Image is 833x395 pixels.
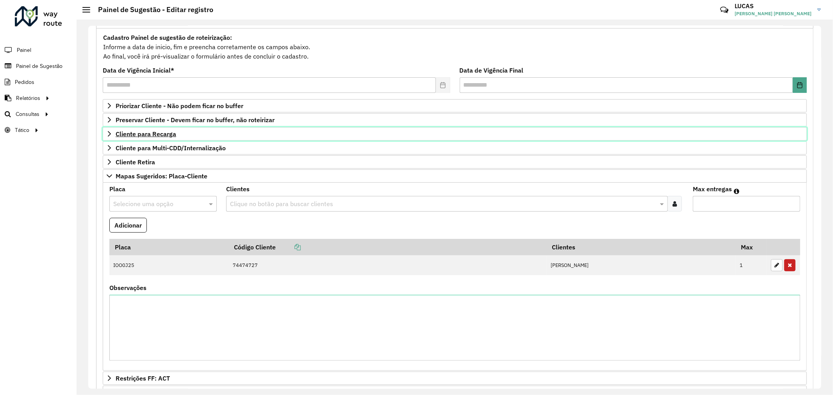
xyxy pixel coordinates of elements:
td: 74474727 [229,255,547,276]
a: Priorizar Cliente - Não podem ficar no buffer [103,99,807,112]
td: [PERSON_NAME] [546,255,735,276]
h3: LUCAS [735,2,812,10]
label: Data de Vigência Inicial [103,66,174,75]
label: Data de Vigência Final [460,66,524,75]
label: Placa [109,184,125,194]
span: Mapas Sugeridos: Placa-Cliente [116,173,207,179]
span: Cliente para Recarga [116,131,176,137]
button: Adicionar [109,218,147,233]
a: Cliente para Recarga [103,127,807,141]
th: Clientes [546,239,735,255]
td: 1 [736,255,767,276]
a: Mapas Sugeridos: Placa-Cliente [103,169,807,183]
span: [PERSON_NAME] [PERSON_NAME] [735,10,812,17]
button: Choose Date [793,77,807,93]
span: Relatórios [16,94,40,102]
span: Cliente para Multi-CDD/Internalização [116,145,226,151]
a: Cliente Retira [103,155,807,169]
a: Restrições FF: ACT [103,372,807,385]
h2: Painel de Sugestão - Editar registro [90,5,213,14]
strong: Cadastro Painel de sugestão de roteirização: [103,34,232,41]
th: Placa [109,239,229,255]
label: Max entregas [693,184,732,194]
span: Preservar Cliente - Devem ficar no buffer, não roteirizar [116,117,275,123]
a: Contato Rápido [716,2,733,18]
div: Informe a data de inicio, fim e preencha corretamente os campos abaixo. Ao final, você irá pré-vi... [103,32,807,61]
th: Código Cliente [229,239,547,255]
span: Tático [15,126,29,134]
label: Observações [109,283,146,292]
span: Restrições FF: ACT [116,375,170,381]
span: Painel de Sugestão [16,62,62,70]
span: Pedidos [15,78,34,86]
a: Cliente para Multi-CDD/Internalização [103,141,807,155]
span: Cliente Retira [116,159,155,165]
em: Máximo de clientes que serão colocados na mesma rota com os clientes informados [734,188,739,194]
span: Priorizar Cliente - Não podem ficar no buffer [116,103,243,109]
a: Preservar Cliente - Devem ficar no buffer, não roteirizar [103,113,807,126]
div: Mapas Sugeridos: Placa-Cliente [103,183,807,371]
th: Max [736,239,767,255]
span: Painel [17,46,31,54]
td: IOO0J25 [109,255,229,276]
a: Copiar [276,243,301,251]
label: Clientes [226,184,250,194]
span: Consultas [16,110,39,118]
